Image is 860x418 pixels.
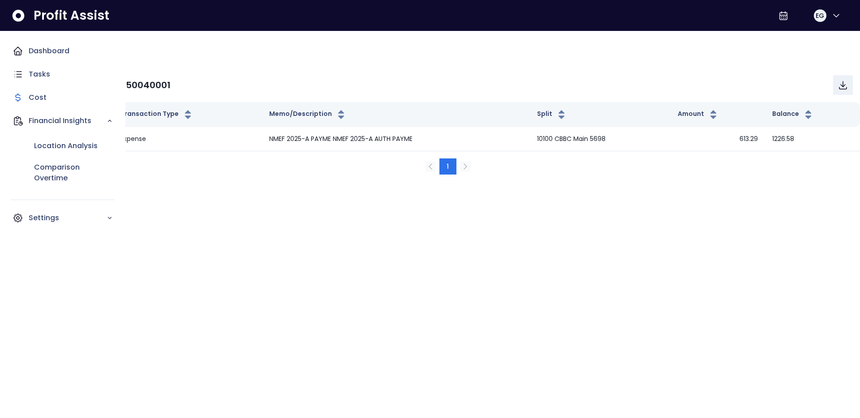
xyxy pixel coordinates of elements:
[816,11,824,20] span: EG
[34,141,98,151] p: Location Analysis
[678,109,719,120] button: Amount
[120,109,193,120] button: Transaction Type
[29,115,107,126] p: Financial Insights
[34,162,113,183] p: Comparison Overtime
[765,127,860,151] td: 1226.58
[671,127,765,151] td: 613.29
[460,161,471,172] button: Next
[29,46,69,56] p: Dashboard
[34,8,109,24] span: Profit Assist
[113,127,262,151] td: Expense
[262,127,530,151] td: NMEF 2025-A PAYME NMEF 2025-A AUTH PAYME
[29,92,47,103] p: Cost
[425,161,436,172] button: Previous
[29,213,107,223] p: Settings
[833,75,853,95] button: Download
[530,127,671,151] td: 10100 CBBC Main 5698
[447,162,449,171] span: 1
[537,109,567,120] button: Split
[439,158,456,175] button: 1
[29,69,50,80] p: Tasks
[772,109,814,120] button: Balance
[269,109,347,120] button: Memo/Description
